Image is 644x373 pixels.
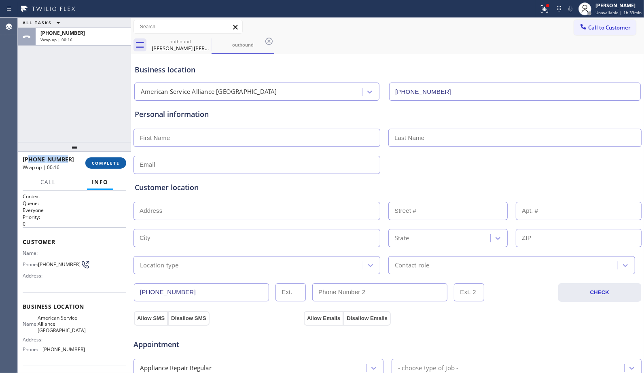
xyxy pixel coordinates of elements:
[87,174,113,190] button: Info
[38,315,86,333] span: American Service Alliance [GEOGRAPHIC_DATA]
[516,229,642,247] input: ZIP
[23,261,38,267] span: Phone:
[574,20,636,35] button: Call to Customer
[588,24,631,31] span: Call to Customer
[23,20,52,25] span: ALL TASKS
[150,45,211,52] div: [PERSON_NAME] [PERSON_NAME]
[558,283,642,302] button: CHECK
[42,346,85,352] span: [PHONE_NUMBER]
[23,193,126,200] h1: Context
[23,250,44,256] span: Name:
[133,129,380,147] input: First Name
[312,283,447,301] input: Phone Number 2
[388,202,508,220] input: Street #
[388,129,642,147] input: Last Name
[395,261,429,270] div: Contact role
[140,363,212,373] div: Appliance Repair Regular
[23,220,126,227] p: 0
[134,283,269,301] input: Phone Number
[141,87,277,97] div: American Service Alliance [GEOGRAPHIC_DATA]
[92,160,120,166] span: COMPLETE
[395,233,409,243] div: State
[454,283,484,301] input: Ext. 2
[23,155,74,163] span: [PHONE_NUMBER]
[40,37,72,42] span: Wrap up | 00:16
[168,311,210,326] button: Disallow SMS
[23,337,44,343] span: Address:
[304,311,343,326] button: Allow Emails
[23,346,42,352] span: Phone:
[595,2,642,9] div: [PERSON_NAME]
[133,156,380,174] input: Email
[92,178,108,186] span: Info
[23,200,126,207] h2: Queue:
[40,178,56,186] span: Call
[275,283,306,301] input: Ext.
[38,261,80,267] span: [PHONE_NUMBER]
[150,38,211,45] div: outbound
[516,202,642,220] input: Apt. #
[23,273,44,279] span: Address:
[135,182,640,193] div: Customer location
[134,311,168,326] button: Allow SMS
[23,238,126,246] span: Customer
[23,303,126,310] span: Business location
[343,311,391,326] button: Disallow Emails
[23,164,59,171] span: Wrap up | 00:16
[18,18,68,28] button: ALL TASKS
[212,42,273,48] div: outbound
[150,36,211,54] div: Rose Mary O'neal
[565,3,576,15] button: Mute
[133,202,380,220] input: Address
[36,174,61,190] button: Call
[135,109,640,120] div: Personal information
[23,214,126,220] h2: Priority:
[389,83,641,101] input: Phone Number
[134,20,242,33] input: Search
[140,261,179,270] div: Location type
[398,363,458,373] div: - choose type of job -
[595,10,642,15] span: Unavailable | 1h 33min
[133,339,302,350] span: Appointment
[133,229,380,247] input: City
[40,30,85,36] span: [PHONE_NUMBER]
[23,207,126,214] p: Everyone
[23,321,38,327] span: Name:
[135,64,640,75] div: Business location
[85,157,126,169] button: COMPLETE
